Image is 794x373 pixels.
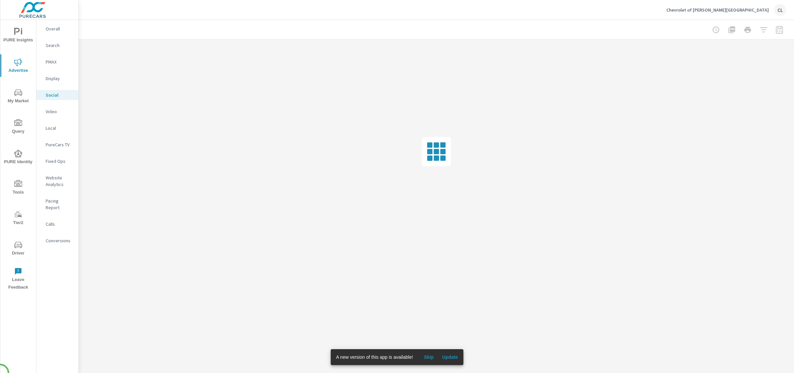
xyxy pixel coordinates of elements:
[336,354,413,360] span: A new version of this app is available!
[36,73,78,83] div: Display
[46,59,73,65] p: PMAX
[666,7,769,13] p: Chevrolet of [PERSON_NAME][GEOGRAPHIC_DATA]
[36,236,78,246] div: Conversions
[36,57,78,67] div: PMAX
[36,173,78,189] div: Website Analytics
[36,219,78,229] div: Calls
[46,75,73,82] p: Display
[46,25,73,32] p: Overall
[36,90,78,100] div: Social
[36,107,78,117] div: Video
[46,198,73,211] p: Pacing Report
[46,174,73,188] p: Website Analytics
[36,196,78,212] div: Pacing Report
[2,180,34,196] span: Tools
[46,141,73,148] p: PureCars TV
[2,150,34,166] span: PURE Identity
[0,20,36,294] div: nav menu
[36,156,78,166] div: Fixed Ops
[2,210,34,227] span: Tier2
[36,40,78,50] div: Search
[2,28,34,44] span: PURE Insights
[46,158,73,164] p: Fixed Ops
[2,119,34,135] span: Query
[36,123,78,133] div: Local
[36,140,78,150] div: PureCars TV
[2,241,34,257] span: Driver
[46,237,73,244] p: Conversions
[46,125,73,131] p: Local
[2,267,34,291] span: Leave Feedback
[46,42,73,49] p: Search
[2,58,34,74] span: Advertise
[418,352,439,362] button: Skip
[439,352,461,362] button: Update
[442,354,458,360] span: Update
[46,221,73,227] p: Calls
[36,24,78,34] div: Overall
[421,354,437,360] span: Skip
[774,4,786,16] div: CL
[46,108,73,115] p: Video
[46,92,73,98] p: Social
[2,89,34,105] span: My Market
